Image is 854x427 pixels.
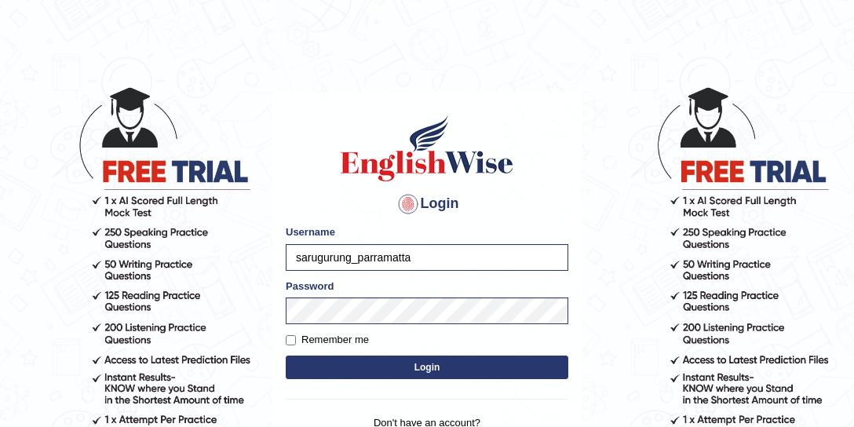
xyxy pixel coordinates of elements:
[286,279,334,294] label: Password
[286,356,568,379] button: Login
[338,113,516,184] img: Logo of English Wise sign in for intelligent practice with AI
[286,335,296,345] input: Remember me
[286,332,369,348] label: Remember me
[286,224,335,239] label: Username
[286,192,568,217] h4: Login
